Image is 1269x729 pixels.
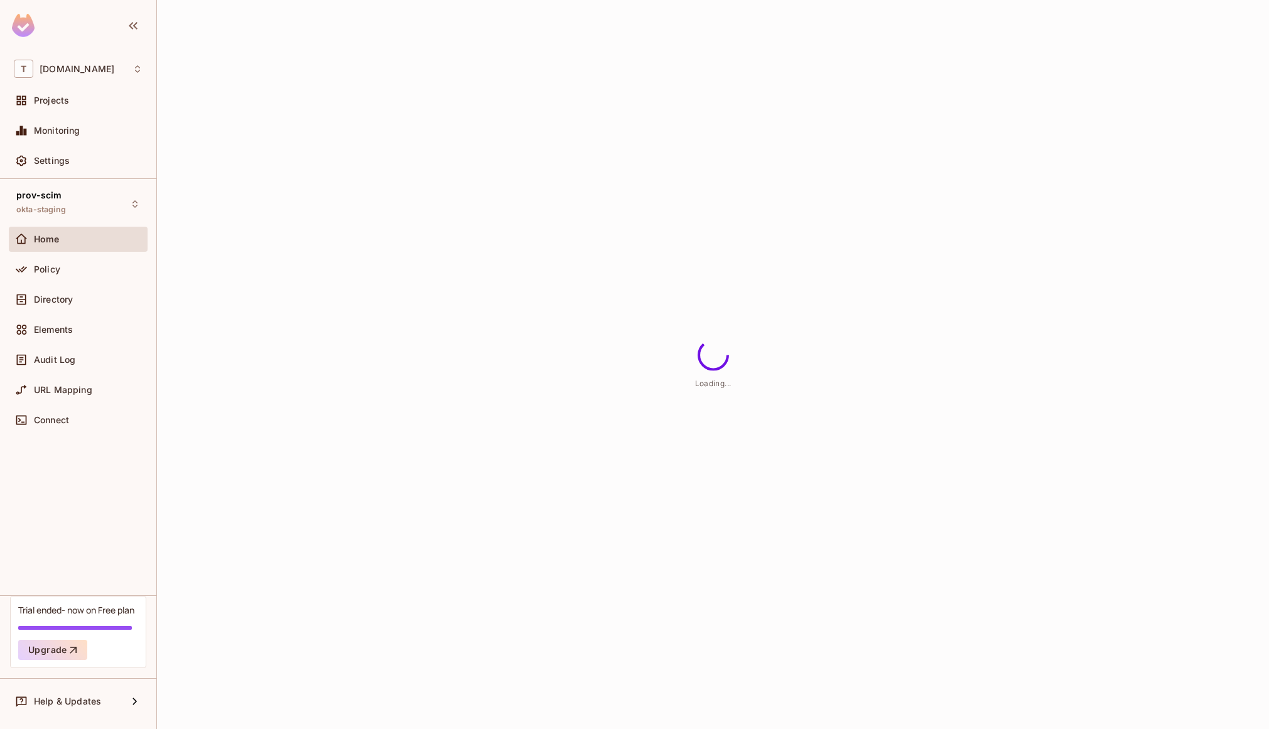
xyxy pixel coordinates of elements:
[18,640,87,660] button: Upgrade
[34,325,73,335] span: Elements
[34,294,73,305] span: Directory
[34,234,60,244] span: Home
[695,378,732,387] span: Loading...
[34,355,75,365] span: Audit Log
[34,415,69,425] span: Connect
[34,264,60,274] span: Policy
[14,60,33,78] span: T
[34,696,101,706] span: Help & Updates
[16,205,66,215] span: okta-staging
[34,156,70,166] span: Settings
[12,14,35,37] img: SReyMgAAAABJRU5ErkJggg==
[34,95,69,105] span: Projects
[34,385,92,395] span: URL Mapping
[40,64,114,74] span: Workspace: tk-permit.io
[18,604,134,616] div: Trial ended- now on Free plan
[16,190,62,200] span: prov-scim
[34,126,80,136] span: Monitoring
